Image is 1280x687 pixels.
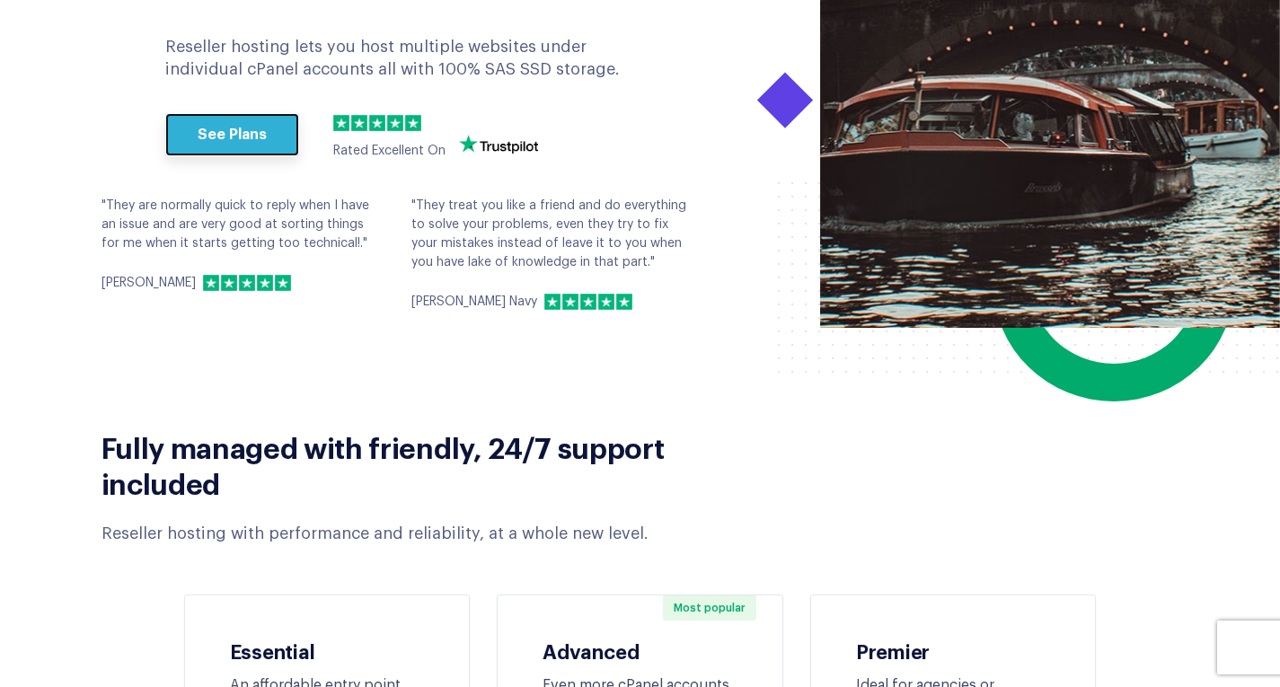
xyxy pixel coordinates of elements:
[102,523,719,545] div: Reseller hosting with performance and reliability, at a whole new level.
[102,274,196,293] p: [PERSON_NAME]
[102,428,719,500] h2: Fully managed with friendly, 24/7 support included
[598,294,614,310] img: 4
[333,145,446,157] span: Rated Excellent On
[165,113,299,156] a: See Plans
[616,294,632,310] img: 5
[102,197,384,293] div: "They are normally quick to reply when I have an issue and are very good at sorting things for me...
[221,275,237,291] img: 2
[580,294,596,310] img: 3
[856,639,1051,661] h3: Premier
[239,275,255,291] img: 3
[411,293,537,312] p: [PERSON_NAME] Navy
[275,275,291,291] img: 5
[165,36,627,81] p: Reseller hosting lets you host multiple websites under individual cPanel accounts all with 100% S...
[543,639,737,661] h3: Advanced
[203,275,219,291] img: 1
[544,294,561,310] img: 1
[562,294,578,310] img: 2
[369,115,385,131] img: 3
[387,115,403,131] img: 4
[663,595,756,621] span: Most popular
[411,197,694,312] div: "They treat you like a friend and do everything to solve your problems, even they try to fix your...
[333,115,349,131] img: 1
[230,639,425,661] h3: Essential
[351,115,367,131] img: 2
[257,275,273,291] img: 4
[405,115,421,131] img: 5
